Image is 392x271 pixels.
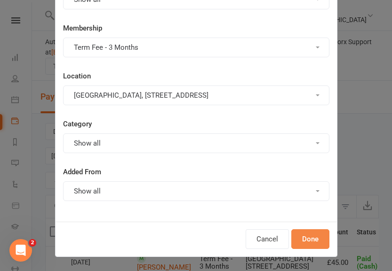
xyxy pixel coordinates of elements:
[29,239,36,247] span: 2
[63,23,102,34] label: Membership
[246,229,289,249] button: Cancel
[63,133,329,153] button: Show all
[63,38,329,57] button: Term Fee - 3 Months
[63,118,92,130] label: Category
[63,70,91,82] label: Location
[9,239,32,262] iframe: Intercom live chat
[291,229,329,249] button: Done
[63,85,329,105] button: [GEOGRAPHIC_DATA], [STREET_ADDRESS]
[63,181,329,201] button: Show all
[63,166,101,178] label: Added From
